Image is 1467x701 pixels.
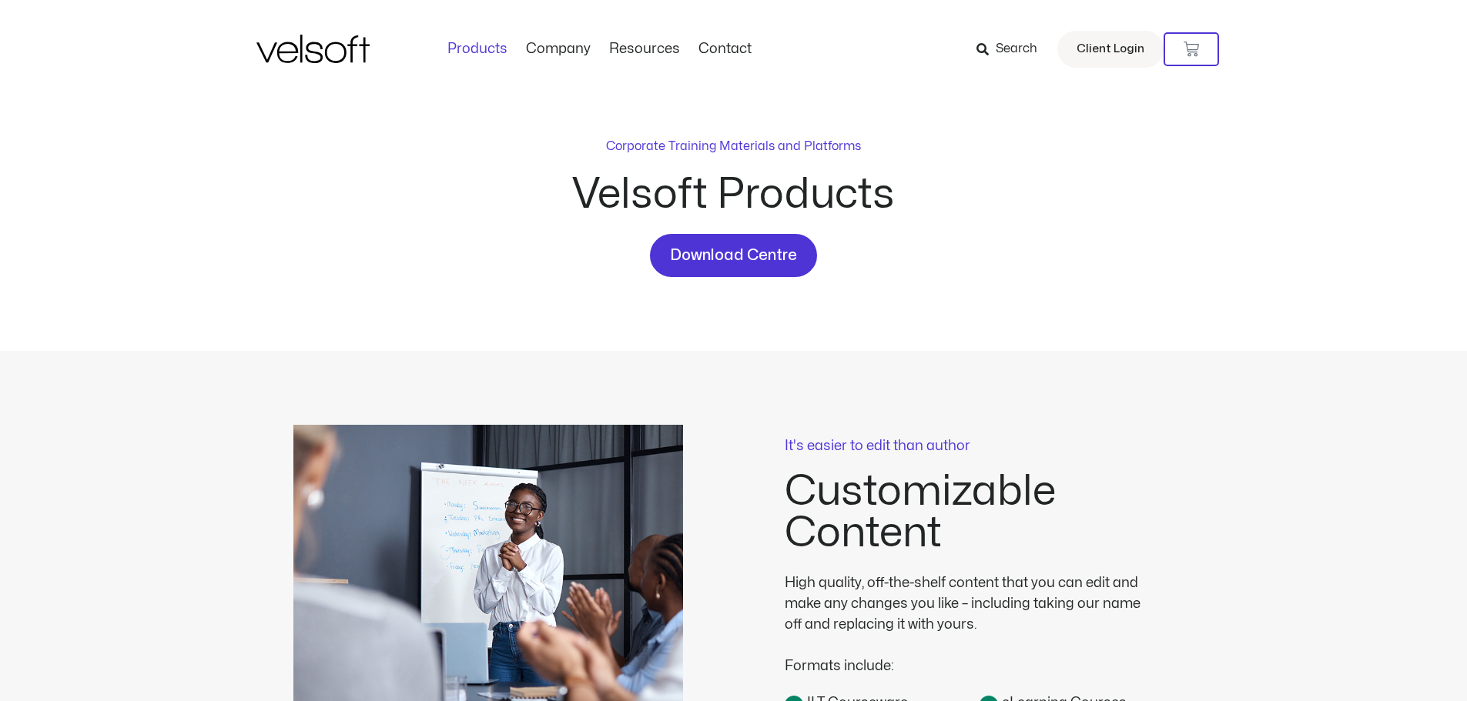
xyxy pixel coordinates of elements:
h2: Velsoft Products [457,174,1011,215]
p: It's easier to edit than author [785,439,1174,453]
a: ContactMenu Toggle [689,41,761,58]
a: Download Centre [650,234,817,277]
div: Formats include: [785,635,1154,676]
span: Download Centre [670,243,797,268]
h2: Customizable Content [785,471,1174,554]
img: Velsoft Training Materials [256,35,370,63]
p: Corporate Training Materials and Platforms [606,137,861,155]
span: Search [996,39,1037,59]
nav: Menu [438,41,761,58]
a: Search [976,36,1048,62]
span: Client Login [1077,39,1144,59]
div: High quality, off-the-shelf content that you can edit and make any changes you like – including t... [785,572,1154,635]
a: ProductsMenu Toggle [438,41,517,58]
a: Client Login [1057,31,1164,68]
a: CompanyMenu Toggle [517,41,600,58]
a: ResourcesMenu Toggle [600,41,689,58]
